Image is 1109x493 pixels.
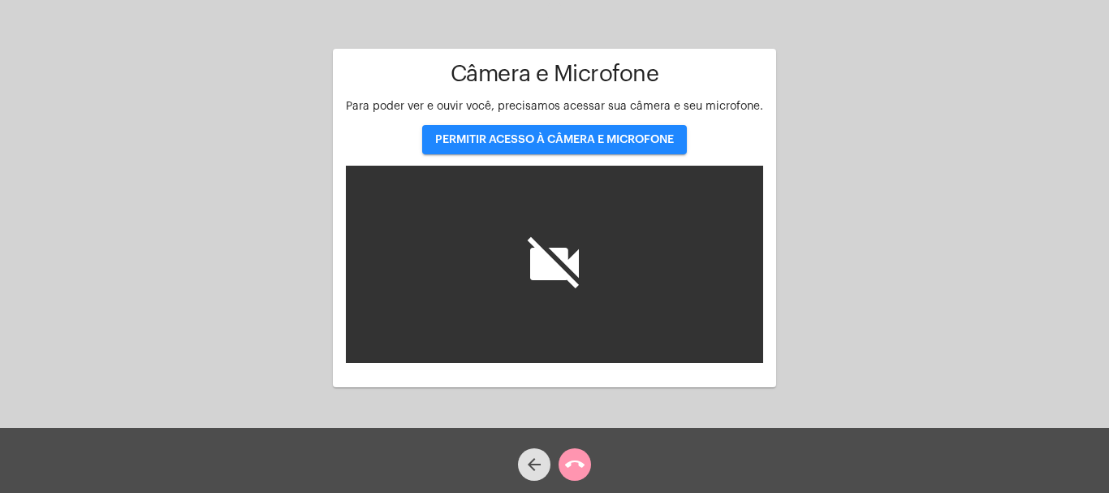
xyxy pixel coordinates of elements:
button: PERMITIR ACESSO À CÂMERA E MICROFONE [422,125,687,154]
h1: Câmera e Microfone [346,62,763,87]
mat-icon: call_end [565,455,585,474]
span: Para poder ver e ouvir você, precisamos acessar sua câmera e seu microfone. [346,101,763,112]
i: videocam_off [522,231,587,296]
mat-icon: arrow_back [524,455,544,474]
span: PERMITIR ACESSO À CÂMERA E MICROFONE [435,134,674,145]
